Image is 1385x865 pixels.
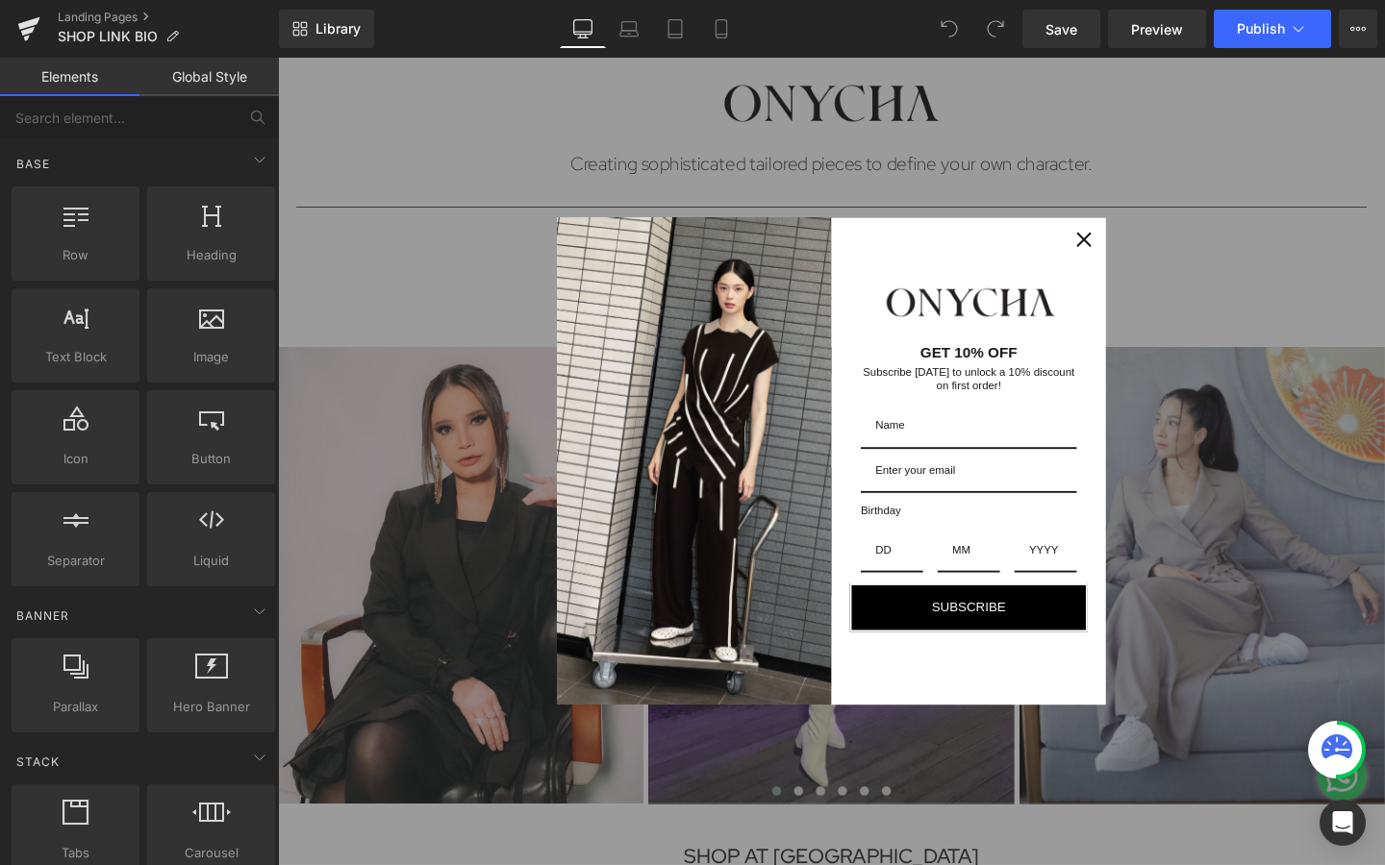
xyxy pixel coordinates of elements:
[153,843,269,863] span: Carousel
[1131,19,1183,39] span: Preview
[698,10,744,48] a: Mobile
[613,495,840,541] div: Birthday
[153,347,269,367] span: Image
[1214,10,1331,48] button: Publish
[1237,21,1285,37] span: Publish
[58,10,279,25] a: Landing Pages
[976,10,1015,48] button: Redo
[153,697,269,717] span: Hero Banner
[17,843,134,863] span: Tabs
[774,495,840,541] input: Year input
[606,10,652,48] a: Laptop
[693,495,759,541] input: Month input
[840,184,855,199] svg: close icon
[560,10,606,48] a: Desktop
[17,245,134,265] span: Row
[675,302,777,318] strong: GET 10% OFF
[1045,19,1077,39] span: Save
[613,495,678,541] input: Day input
[58,29,158,44] span: SHOP LINK BIO
[1320,800,1366,846] div: Open Intercom Messenger
[17,449,134,469] span: Icon
[1108,10,1206,48] a: Preview
[17,347,134,367] span: Text Block
[613,364,840,410] input: FirstName field
[613,324,840,353] h3: Subscribe [DATE] to unlock a 10% discount on first order!
[1339,10,1377,48] button: More
[14,606,71,625] span: Banner
[613,457,840,494] label: Birthday
[279,10,374,48] a: New Library
[17,551,134,571] span: Separator
[153,551,269,571] span: Liquid
[139,58,279,96] a: Global Style
[930,10,969,48] button: Undo
[153,245,269,265] span: Heading
[14,753,62,771] span: Stack
[17,697,134,717] span: Parallax
[824,168,870,214] button: Close
[14,155,52,173] span: Base
[613,411,840,457] input: Email field
[153,449,269,469] span: Button
[601,553,851,604] button: SUBSCRIBE
[315,20,361,37] span: Library
[652,10,698,48] a: Tablet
